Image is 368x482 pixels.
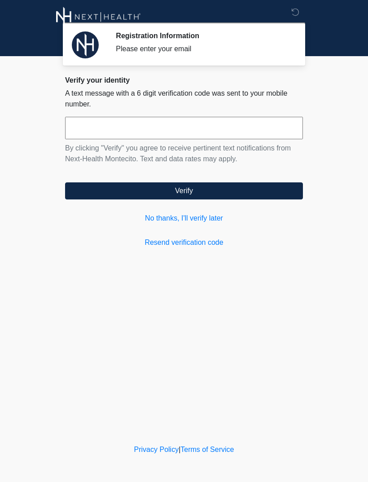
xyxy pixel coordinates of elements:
a: Resend verification code [65,237,303,248]
h2: Verify your identity [65,76,303,84]
img: Next-Health Montecito Logo [56,7,141,27]
div: Please enter your email [116,44,289,54]
a: No thanks, I'll verify later [65,213,303,224]
h2: Registration Information [116,31,289,40]
a: Terms of Service [180,446,234,453]
button: Verify [65,182,303,199]
p: By clicking "Verify" you agree to receive pertinent text notifications from Next-Health Montecito... [65,143,303,164]
a: Privacy Policy [134,446,179,453]
a: | [179,446,180,453]
p: A text message with a 6 digit verification code was sent to your mobile number. [65,88,303,110]
img: Agent Avatar [72,31,99,58]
